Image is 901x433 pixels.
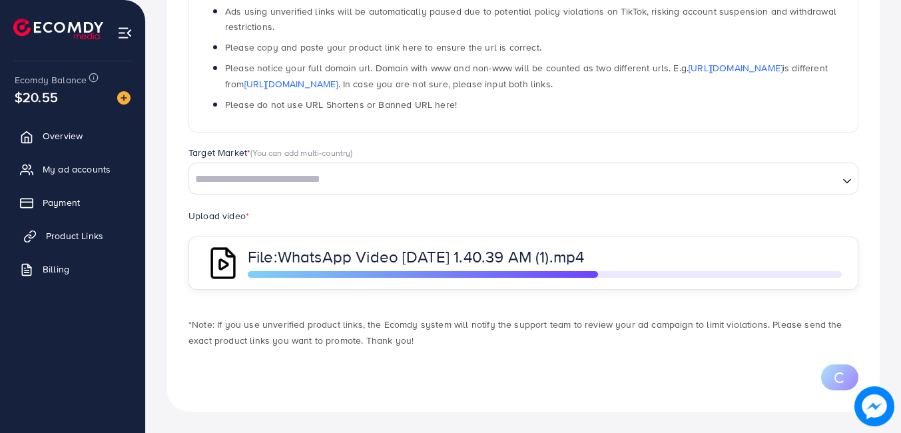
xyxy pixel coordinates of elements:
span: Please notice your full domain url. Domain with www and non-www will be counted as two different ... [225,61,828,90]
a: My ad accounts [10,156,135,183]
span: Ads using unverified links will be automatically paused due to potential policy violations on Tik... [225,5,836,33]
span: $20.55 [15,87,58,107]
p: *Note: If you use unverified product links, the Ecomdy system will notify the support team to rev... [188,316,858,348]
span: Payment [43,196,80,209]
a: Product Links [10,222,135,249]
label: Upload video [188,209,249,222]
label: Target Market [188,146,353,159]
span: Product Links [46,229,103,242]
img: QAAAABJRU5ErkJggg== [205,245,241,281]
span: Please copy and paste your product link here to ensure the url is correct. [225,41,541,54]
span: Ecomdy Balance [15,73,87,87]
span: My ad accounts [43,163,111,176]
div: Search for option [188,163,858,195]
a: Payment [10,189,135,216]
input: Search for option [190,169,837,190]
img: image [854,386,894,426]
span: Please do not use URL Shortens or Banned URL here! [225,98,457,111]
p: File: [248,248,681,264]
span: Billing [43,262,69,276]
a: [URL][DOMAIN_NAME] [689,61,782,75]
a: Billing [10,256,135,282]
span: WhatsApp Video [DATE] 1.40.39 AM (1).mp4 [278,245,584,268]
img: logo [13,19,103,39]
img: image [117,91,131,105]
img: menu [117,25,133,41]
span: Overview [43,129,83,143]
span: (You can add multi-country) [250,147,352,159]
a: [URL][DOMAIN_NAME] [244,77,338,91]
a: Overview [10,123,135,149]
